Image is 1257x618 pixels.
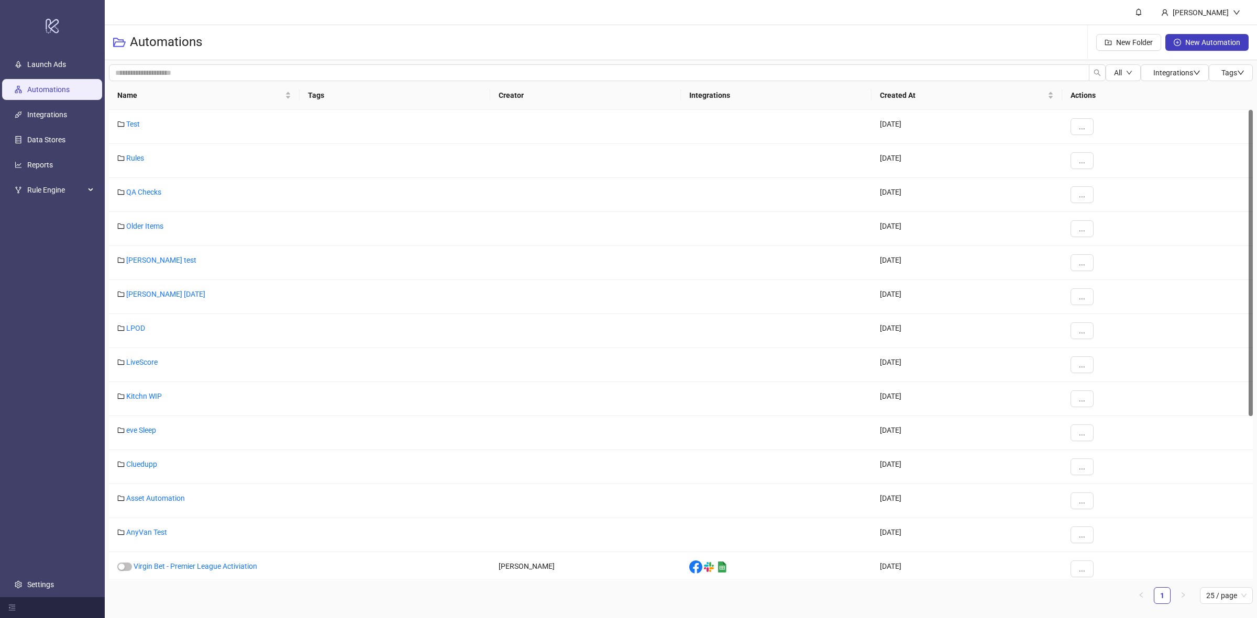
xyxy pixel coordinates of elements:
[27,161,53,169] a: Reports
[1062,81,1253,110] th: Actions
[1071,254,1094,271] button: ...
[1175,587,1192,604] button: right
[1153,69,1200,77] span: Integrations
[1237,69,1244,76] span: down
[1071,492,1094,509] button: ...
[134,562,257,570] a: Virgin Bet - Premier League Activiation
[1114,69,1122,77] span: All
[1079,259,1085,267] span: ...
[872,450,1062,484] div: [DATE]
[1079,497,1085,505] span: ...
[8,604,16,611] span: menu-fold
[1221,69,1244,77] span: Tags
[1071,118,1094,135] button: ...
[872,348,1062,382] div: [DATE]
[1071,186,1094,203] button: ...
[1138,592,1144,598] span: left
[117,392,125,400] span: folder
[872,484,1062,518] div: [DATE]
[1071,424,1094,441] button: ...
[490,81,681,110] th: Creator
[1175,587,1192,604] li: Next Page
[126,358,158,366] a: LiveScore
[490,552,681,586] div: [PERSON_NAME]
[117,120,125,128] span: folder
[130,34,202,51] h3: Automations
[1079,361,1085,369] span: ...
[27,85,70,94] a: Automations
[1071,322,1094,339] button: ...
[117,358,125,366] span: folder
[117,154,125,162] span: folder
[15,186,22,194] span: fork
[1071,356,1094,373] button: ...
[126,290,205,298] a: [PERSON_NAME] [DATE]
[126,188,161,196] a: QA Checks
[1079,395,1085,403] span: ...
[117,256,125,264] span: folder
[1165,34,1249,51] button: New Automation
[1071,390,1094,407] button: ...
[872,314,1062,348] div: [DATE]
[1071,560,1094,577] button: ...
[872,246,1062,280] div: [DATE]
[109,81,300,110] th: Name
[872,382,1062,416] div: [DATE]
[1133,587,1150,604] li: Previous Page
[117,529,125,536] span: folder
[1071,526,1094,543] button: ...
[113,36,126,49] span: folder-open
[1096,34,1161,51] button: New Folder
[126,154,144,162] a: Rules
[1079,531,1085,539] span: ...
[126,222,163,230] a: Older Items
[1135,8,1142,16] span: bell
[1071,220,1094,237] button: ...
[872,518,1062,552] div: [DATE]
[1105,39,1112,46] span: folder-add
[1180,592,1186,598] span: right
[1071,458,1094,475] button: ...
[126,528,167,536] a: AnyVan Test
[1079,224,1085,233] span: ...
[1079,565,1085,573] span: ...
[126,494,185,502] a: Asset Automation
[126,120,140,128] a: Test
[117,460,125,468] span: folder
[126,324,145,332] a: LPOD
[126,426,156,434] a: eve Sleep
[1071,152,1094,169] button: ...
[1200,587,1253,604] div: Page Size
[1116,38,1153,47] span: New Folder
[27,60,66,69] a: Launch Ads
[872,144,1062,178] div: [DATE]
[117,290,125,298] span: folder
[1154,588,1170,603] a: 1
[117,188,125,196] span: folder
[1185,38,1240,47] span: New Automation
[126,256,196,264] a: [PERSON_NAME] test
[1233,9,1240,16] span: down
[1141,64,1209,81] button: Integrationsdown
[27,580,54,589] a: Settings
[872,178,1062,212] div: [DATE]
[1161,9,1168,16] span: user
[872,81,1062,110] th: Created At
[872,110,1062,144] div: [DATE]
[126,392,162,400] a: Kitchn WIP
[872,212,1062,246] div: [DATE]
[872,416,1062,450] div: [DATE]
[27,110,67,119] a: Integrations
[126,460,157,468] a: Cluedupp
[1079,429,1085,437] span: ...
[1126,70,1132,76] span: down
[1193,69,1200,76] span: down
[27,136,65,144] a: Data Stores
[1071,288,1094,305] button: ...
[117,89,283,101] span: Name
[1079,190,1085,199] span: ...
[872,280,1062,314] div: [DATE]
[117,222,125,230] span: folder
[1106,64,1141,81] button: Alldown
